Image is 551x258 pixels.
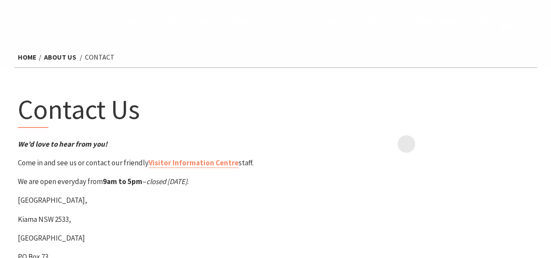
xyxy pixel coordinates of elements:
span: Book now [416,17,457,27]
a: Visitor Information Centre [149,158,239,168]
a: Stay [230,17,250,28]
span: What’s On [355,17,398,27]
li: Contact [85,52,115,63]
p: Come in and see us or contact our friendly staff. [18,157,272,169]
p: Kiama NSW 2533, [18,214,272,225]
a: Home [118,17,140,28]
a: Home [18,53,37,62]
p: [GEOGRAPHIC_DATA], [18,194,272,206]
a: Book now [416,17,457,28]
strong: 9am to 5pm [103,177,142,186]
h1: Contact Us [18,92,272,128]
p: [GEOGRAPHIC_DATA] [18,232,272,244]
span: Home [118,17,140,27]
p: We are open everyday from – . [18,176,272,188]
em: We’d love to hear from you! [18,139,108,149]
a: See & Do [267,17,301,28]
a: What’s On [355,17,398,28]
span: Destinations [157,17,213,27]
a: Destinations [157,17,213,28]
span: Stay [230,17,250,27]
a: About Us [44,53,76,62]
nav: Main Menu [109,15,466,30]
em: closed [DATE] [146,177,187,186]
span: Plan [319,17,338,27]
span: See & Do [267,17,301,27]
a: Plan [319,17,338,28]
